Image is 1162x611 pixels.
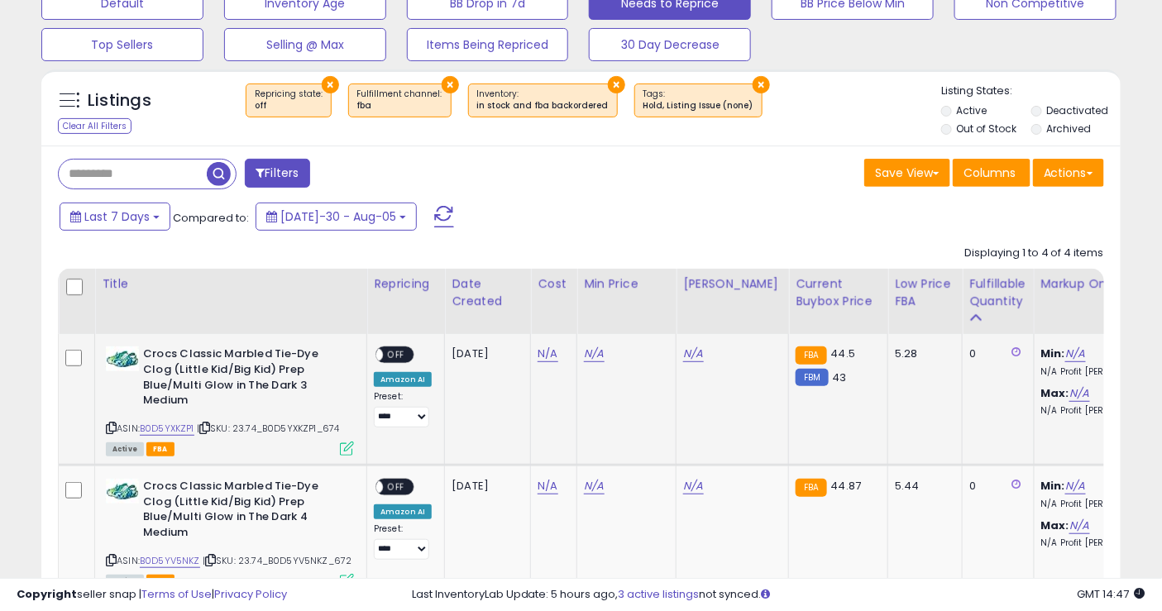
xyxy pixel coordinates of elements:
span: 44.5 [831,346,856,361]
a: Privacy Policy [214,586,287,602]
span: OFF [383,348,409,362]
div: in stock and fba backordered [477,100,609,112]
div: 0 [969,479,1021,494]
button: × [608,76,625,93]
button: × [322,76,339,93]
div: Displaying 1 to 4 of 4 items [964,246,1104,261]
div: Clear All Filters [58,118,132,134]
div: Amazon AI [374,372,432,387]
span: | SKU: 23.74_B0D5YV5NKZ_672 [203,554,352,567]
strong: Copyright [17,586,77,602]
label: Out of Stock [957,122,1017,136]
span: [DATE]-30 - Aug-05 [280,208,396,225]
span: | SKU: 23.74_B0D5YXKZP1_674 [197,422,340,435]
a: N/A [584,346,604,362]
span: Repricing state : [255,88,323,112]
div: 5.28 [895,346,949,361]
b: Crocs Classic Marbled Tie-Dye Clog (Little Kid/Big Kid) Prep Blue/Multi Glow in The Dark 3 Medium [143,346,344,412]
a: N/A [538,478,557,494]
div: Preset: [374,391,432,428]
span: Fulfillment channel : [357,88,442,112]
button: Actions [1033,159,1104,187]
button: Filters [245,159,309,188]
a: N/A [683,346,703,362]
div: Last InventoryLab Update: 5 hours ago, not synced. [412,587,1145,603]
button: 30 Day Decrease [589,28,751,61]
div: Repricing [374,275,438,293]
span: 43 [833,370,847,385]
b: Min: [1041,478,1066,494]
button: Last 7 Days [60,203,170,231]
span: OFF [383,480,409,494]
a: Terms of Use [141,586,212,602]
div: [DATE] [452,346,518,361]
img: 41hQXSvEQ+L._SL40_.jpg [106,479,139,504]
a: N/A [1069,518,1089,534]
div: fba [357,100,442,112]
div: 5.44 [895,479,949,494]
button: [DATE]-30 - Aug-05 [256,203,417,231]
div: 0 [969,346,1021,361]
span: Last 7 Days [84,208,150,225]
div: Hold, Listing Issue (none) [643,100,753,112]
div: Date Created [452,275,524,310]
a: N/A [1065,346,1085,362]
b: Max: [1041,385,1070,401]
a: N/A [538,346,557,362]
a: N/A [683,478,703,494]
div: Title [102,275,360,293]
small: FBA [796,346,826,365]
b: Crocs Classic Marbled Tie-Dye Clog (Little Kid/Big Kid) Prep Blue/Multi Glow in The Dark 4 Medium [143,479,344,544]
button: × [753,76,770,93]
div: seller snap | | [17,587,287,603]
a: N/A [1069,385,1089,402]
button: Selling @ Max [224,28,386,61]
div: off [255,100,323,112]
span: Compared to: [173,210,249,226]
span: 2025-08-13 14:47 GMT [1078,586,1145,602]
a: B0D5YV5NKZ [140,554,200,568]
label: Archived [1047,122,1092,136]
div: Cost [538,275,570,293]
div: Low Price FBA [895,275,955,310]
a: N/A [584,478,604,494]
span: Inventory : [477,88,609,112]
b: Min: [1041,346,1066,361]
small: FBM [796,369,828,386]
small: FBA [796,479,826,497]
a: N/A [1065,478,1085,494]
div: [DATE] [452,479,518,494]
p: Listing States: [941,84,1121,99]
h5: Listings [88,89,151,112]
span: FBA [146,442,175,456]
div: Preset: [374,523,432,561]
button: Top Sellers [41,28,203,61]
span: All listings currently available for purchase on Amazon [106,442,144,456]
div: Amazon AI [374,504,432,519]
img: 41hQXSvEQ+L._SL40_.jpg [106,346,139,371]
div: Min Price [584,275,669,293]
a: B0D5YXKZP1 [140,422,194,436]
div: Current Buybox Price [796,275,881,310]
button: × [442,76,459,93]
a: 3 active listings [619,586,700,602]
button: Save View [864,159,950,187]
span: Columns [964,165,1016,181]
div: ASIN: [106,346,354,454]
div: Fulfillable Quantity [969,275,1026,310]
span: 44.87 [831,478,862,494]
b: Max: [1041,518,1070,533]
label: Deactivated [1047,103,1109,117]
button: Items Being Repriced [407,28,569,61]
div: [PERSON_NAME] [683,275,782,293]
span: Tags : [643,88,753,112]
label: Active [957,103,987,117]
button: Columns [953,159,1030,187]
